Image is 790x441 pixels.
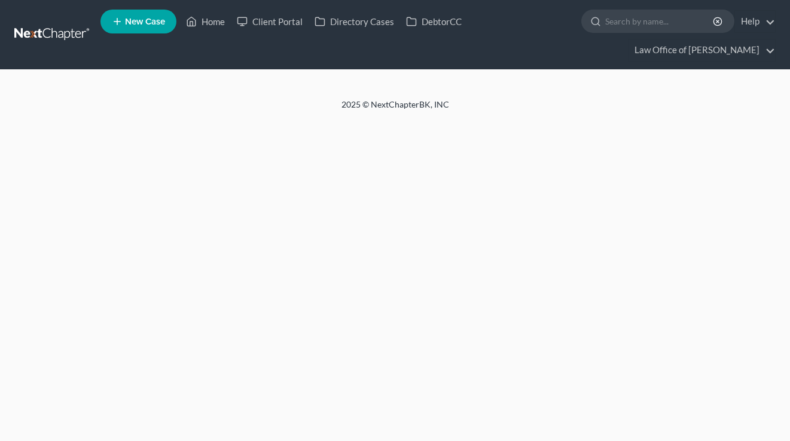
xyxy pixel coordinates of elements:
a: Help [735,11,775,32]
div: 2025 © NextChapterBK, INC [54,99,736,120]
a: Client Portal [231,11,309,32]
a: Home [180,11,231,32]
a: Directory Cases [309,11,400,32]
input: Search by name... [605,10,715,32]
span: New Case [125,17,165,26]
a: Law Office of [PERSON_NAME] [629,39,775,61]
a: DebtorCC [400,11,468,32]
